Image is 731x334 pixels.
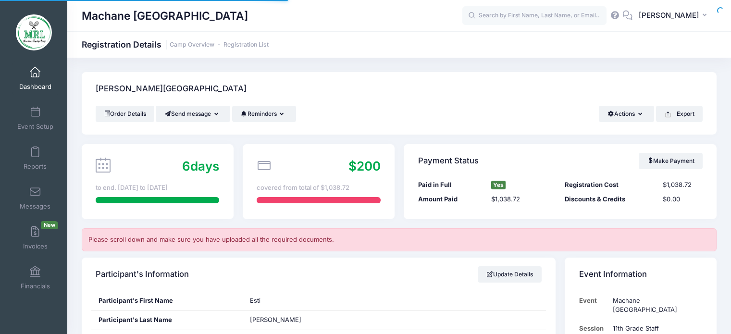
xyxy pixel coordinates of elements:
[82,228,717,251] div: Please scroll down and make sure you have uploaded all the required documents.
[182,159,190,173] span: 6
[418,147,479,174] h4: Payment Status
[579,260,647,288] h4: Event Information
[560,180,658,190] div: Registration Cost
[96,260,189,288] h4: Participant's Information
[17,123,53,131] span: Event Setup
[23,242,48,250] span: Invoices
[91,310,243,330] div: Participant's Last Name
[41,221,58,229] span: New
[250,316,301,323] span: [PERSON_NAME]
[20,202,50,210] span: Messages
[462,6,607,25] input: Search by First Name, Last Name, or Email...
[16,14,52,50] img: Machane Racket Lake
[12,181,58,215] a: Messages
[12,141,58,175] a: Reports
[658,180,707,190] div: $1,038.72
[348,159,381,173] span: $200
[12,221,58,255] a: InvoicesNew
[639,10,699,21] span: [PERSON_NAME]
[232,106,296,122] button: Reminders
[12,101,58,135] a: Event Setup
[478,266,542,283] a: Update Details
[599,106,654,122] button: Actions
[12,62,58,95] a: Dashboard
[82,5,248,27] h1: Machane [GEOGRAPHIC_DATA]
[491,181,506,189] span: Yes
[223,41,269,49] a: Registration List
[91,291,243,310] div: Participant's First Name
[24,162,47,171] span: Reports
[413,195,487,204] div: Amount Paid
[257,183,380,193] div: covered from total of $1,038.72
[96,183,219,193] div: to end. [DATE] to [DATE]
[608,291,702,320] td: Machane [GEOGRAPHIC_DATA]
[156,106,230,122] button: Send message
[658,195,707,204] div: $0.00
[413,180,487,190] div: Paid in Full
[656,106,703,122] button: Export
[250,297,260,304] span: Esti
[96,75,247,103] h4: [PERSON_NAME][GEOGRAPHIC_DATA]
[19,83,51,91] span: Dashboard
[632,5,717,27] button: [PERSON_NAME]
[579,291,608,320] td: Event
[560,195,658,204] div: Discounts & Credits
[639,153,703,169] a: Make Payment
[487,195,560,204] div: $1,038.72
[82,39,269,49] h1: Registration Details
[170,41,214,49] a: Camp Overview
[21,282,50,290] span: Financials
[182,157,219,175] div: days
[12,261,58,295] a: Financials
[96,106,154,122] a: Order Details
